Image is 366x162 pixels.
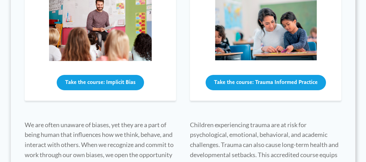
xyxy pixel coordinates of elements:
[57,75,144,90] button: Take the course: Implicit Bias
[206,75,326,90] button: Take the course: Trauma Informed Practice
